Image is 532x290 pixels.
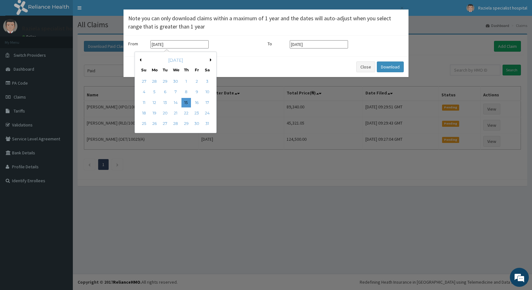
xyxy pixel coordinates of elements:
[192,87,201,97] div: Choose Friday, May 9th, 2025
[139,119,149,129] div: Choose Sunday, May 25th, 2025
[104,3,119,18] div: Minimize live chat window
[150,77,159,86] div: Choose Monday, April 28th, 2025
[203,98,212,107] div: Choose Saturday, May 17th, 2025
[139,108,149,118] div: Choose Sunday, May 18th, 2025
[150,119,159,129] div: Choose Monday, May 26th, 2025
[181,119,191,129] div: Choose Thursday, May 29th, 2025
[181,77,191,86] div: Choose Thursday, May 1st, 2025
[137,57,214,63] div: [DATE]
[203,77,212,86] div: Choose Saturday, May 3rd, 2025
[173,67,178,73] div: We
[160,108,170,118] div: Choose Tuesday, May 20th, 2025
[377,61,404,72] button: Download
[150,40,209,48] input: Select start date
[171,77,180,86] div: Choose Wednesday, April 30th, 2025
[160,119,170,129] div: Choose Tuesday, May 27th, 2025
[139,87,149,97] div: Choose Sunday, May 4th, 2025
[205,67,210,73] div: Sa
[139,76,212,129] div: month 2025-05
[150,98,159,107] div: Choose Monday, May 12th, 2025
[171,119,180,129] div: Choose Wednesday, May 28th, 2025
[400,4,404,12] span: ×
[194,67,199,73] div: Fr
[150,87,159,97] div: Choose Monday, May 5th, 2025
[268,41,287,47] label: To
[139,77,149,86] div: Choose Sunday, April 27th, 2025
[203,108,212,118] div: Choose Saturday, May 24th, 2025
[400,5,404,11] button: Close
[171,108,180,118] div: Choose Wednesday, May 21st, 2025
[139,98,149,107] div: Choose Sunday, May 11th, 2025
[210,58,213,61] button: Next Month
[192,98,201,107] div: Choose Friday, May 16th, 2025
[203,87,212,97] div: Choose Saturday, May 10th, 2025
[150,108,159,118] div: Choose Monday, May 19th, 2025
[356,61,375,72] button: Close
[181,87,191,97] div: Choose Thursday, May 8th, 2025
[37,80,87,144] span: We're online!
[162,67,168,73] div: Tu
[138,58,141,61] button: Previous Month
[181,108,191,118] div: Choose Thursday, May 22nd, 2025
[128,41,147,47] label: From
[184,67,189,73] div: Th
[192,119,201,129] div: Choose Friday, May 30th, 2025
[290,40,348,48] input: Select end date
[33,35,106,44] div: Chat with us now
[160,87,170,97] div: Choose Tuesday, May 6th, 2025
[152,67,157,73] div: Mo
[171,87,180,97] div: Choose Wednesday, May 7th, 2025
[203,119,212,129] div: Choose Saturday, May 31st, 2025
[192,77,201,86] div: Choose Friday, May 2nd, 2025
[141,67,147,73] div: Su
[3,173,121,195] textarea: Type your message and hit 'Enter'
[12,32,26,48] img: d_794563401_company_1708531726252_794563401
[171,98,180,107] div: Choose Wednesday, May 14th, 2025
[181,98,191,107] div: Choose Thursday, May 15th, 2025
[160,77,170,86] div: Choose Tuesday, April 29th, 2025
[128,14,404,30] h4: Note you can only download claims within a maximum of 1 year and the dates will auto-adjust when ...
[192,108,201,118] div: Choose Friday, May 23rd, 2025
[160,98,170,107] div: Choose Tuesday, May 13th, 2025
